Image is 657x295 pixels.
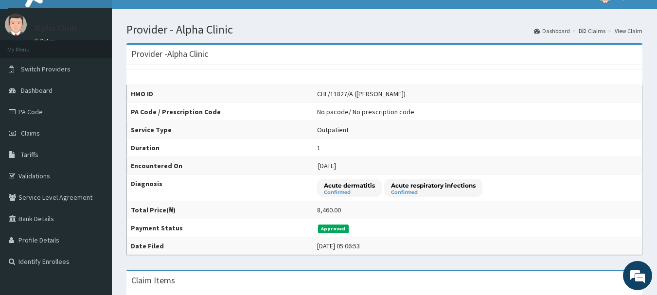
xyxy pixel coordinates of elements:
[127,103,313,121] th: PA Code / Prescription Code
[127,139,313,157] th: Duration
[160,5,183,28] div: Minimize live chat window
[126,23,642,36] h1: Provider - Alpha Clinic
[317,107,414,117] div: No pacode / No prescription code
[127,175,313,201] th: Diagnosis
[317,205,341,215] div: 8,460.00
[127,121,313,139] th: Service Type
[34,24,78,33] p: Alpha Clinic
[318,225,349,233] span: Approved
[391,181,476,190] p: Acute respiratory infections
[317,125,349,135] div: Outpatient
[127,237,313,255] th: Date Filed
[51,54,163,67] div: Chat with us now
[131,50,208,58] h3: Provider - Alpha Clinic
[127,201,313,219] th: Total Price(₦)
[21,129,40,138] span: Claims
[318,161,336,170] span: [DATE]
[21,150,38,159] span: Tariffs
[534,27,570,35] a: Dashboard
[21,65,71,73] span: Switch Providers
[317,241,360,251] div: [DATE] 05:06:53
[18,49,39,73] img: d_794563401_company_1708531726252_794563401
[579,27,605,35] a: Claims
[391,190,476,195] small: Confirmed
[5,14,27,35] img: User Image
[131,276,175,285] h3: Claim Items
[127,219,313,237] th: Payment Status
[56,87,134,185] span: We're online!
[21,86,53,95] span: Dashboard
[317,89,406,99] div: CHL/11827/A ([PERSON_NAME])
[127,85,313,103] th: HMO ID
[324,190,375,195] small: Confirmed
[324,181,375,190] p: Acute dermatitis
[5,194,185,228] textarea: Type your message and hit 'Enter'
[317,143,320,153] div: 1
[34,37,57,44] a: Online
[615,27,642,35] a: View Claim
[127,157,313,175] th: Encountered On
